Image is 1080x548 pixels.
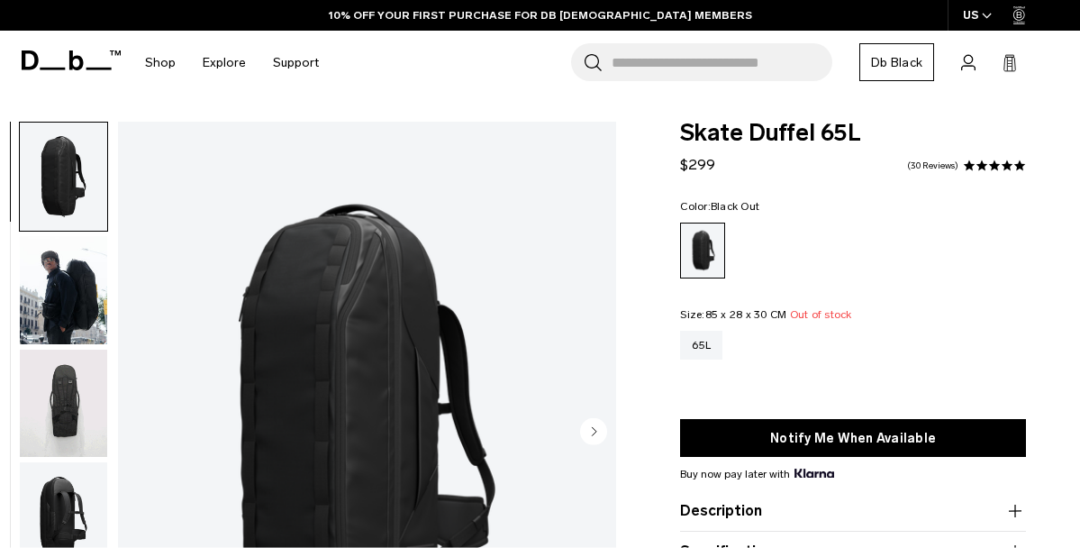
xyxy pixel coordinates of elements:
[680,156,715,173] span: $299
[20,236,107,344] img: 4C9A9361-Edit.jpg
[680,223,725,279] a: Black Out
[273,31,319,95] a: Support
[680,419,1026,457] button: Notify Me When Available
[20,123,107,231] img: Skate Duffel 65L
[859,43,934,81] a: Db Black
[20,350,107,458] img: Skate Duffel 65L
[680,122,1026,145] span: Skate Duffel 65L
[790,308,852,321] span: Out of stock
[680,500,1026,522] button: Description
[145,31,176,95] a: Shop
[705,308,787,321] span: 85 x 28 x 30 CM
[907,161,958,170] a: 30 reviews
[794,469,833,478] img: {"height" => 20, "alt" => "Klarna"}
[329,7,752,23] a: 10% OFF YOUR FIRST PURCHASE FOR DB [DEMOGRAPHIC_DATA] MEMBERS
[680,201,759,212] legend: Color:
[132,31,332,95] nav: Main Navigation
[19,235,108,345] button: 4C9A9361-Edit.jpg
[680,466,833,482] span: Buy now pay later with
[203,31,246,95] a: Explore
[680,331,722,360] a: 65L
[680,309,851,320] legend: Size:
[19,349,108,459] button: Skate Duffel 65L
[580,417,607,448] button: Next slide
[711,200,759,213] span: Black Out
[19,122,108,232] button: Skate Duffel 65L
